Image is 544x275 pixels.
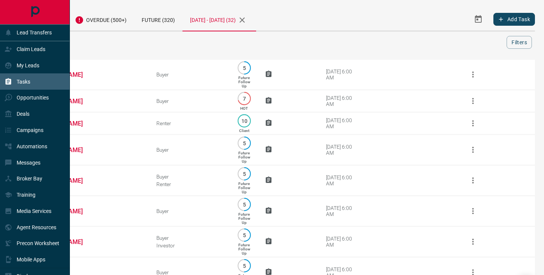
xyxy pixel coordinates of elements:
[156,147,224,153] div: Buyer
[326,68,358,81] div: [DATE] 6:00 AM
[326,117,358,129] div: [DATE] 6:00 AM
[239,129,249,133] p: Client
[182,8,256,31] div: [DATE] - [DATE] (32)
[493,13,535,26] button: Add Task
[156,71,224,78] div: Buyer
[326,236,358,248] div: [DATE] 6:00 AM
[156,120,224,126] div: Renter
[469,10,487,28] button: Select Date Range
[326,205,358,217] div: [DATE] 6:00 AM
[156,208,224,214] div: Buyer
[156,181,224,187] div: Renter
[241,171,247,177] p: 5
[134,8,182,31] div: Future (320)
[67,8,134,31] div: Overdue (500+)
[238,212,250,225] p: Future Follow Up
[507,36,532,49] button: Filters
[156,242,224,249] div: Investor
[241,118,247,124] p: 10
[326,144,358,156] div: [DATE] 6:00 AM
[241,96,247,101] p: 7
[156,235,224,241] div: Buyer
[238,151,250,163] p: Future Follow Up
[238,243,250,255] p: Future Follow Up
[241,263,247,269] p: 5
[241,65,247,71] p: 5
[241,232,247,238] p: 5
[156,174,224,180] div: Buyer
[326,95,358,107] div: [DATE] 6:00 AM
[238,76,250,88] p: Future Follow Up
[238,182,250,194] p: Future Follow Up
[156,98,224,104] div: Buyer
[241,202,247,207] p: 5
[326,174,358,186] div: [DATE] 6:00 AM
[240,106,248,110] p: HOT
[241,140,247,146] p: 5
